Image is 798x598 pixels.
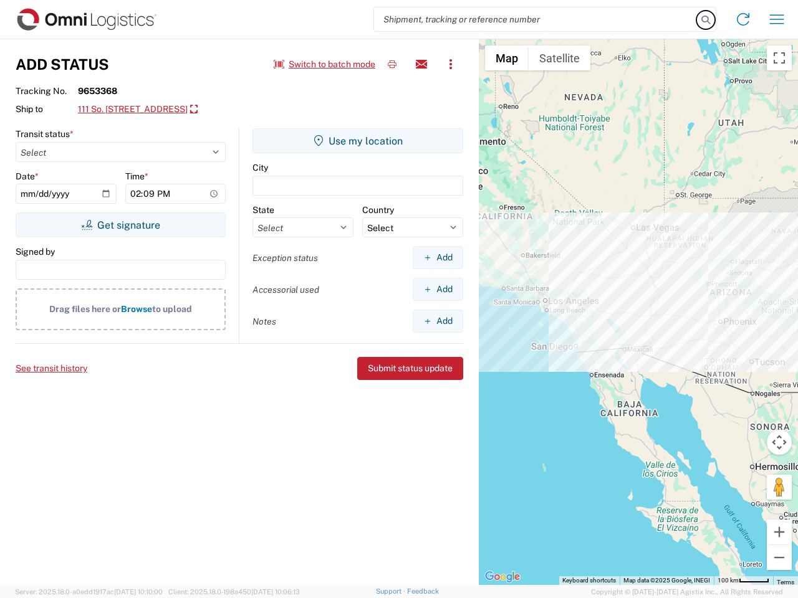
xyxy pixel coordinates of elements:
[485,45,529,70] button: Show street map
[362,204,394,216] label: Country
[15,588,163,596] span: Server: 2025.18.0-a0edd1917ac
[78,99,198,120] a: 111 So. [STREET_ADDRESS]
[714,576,773,585] button: Map Scale: 100 km per 45 pixels
[777,579,794,586] a: Terms
[413,278,463,301] button: Add
[125,171,148,182] label: Time
[252,128,463,153] button: Use my location
[407,587,439,595] a: Feedback
[357,357,463,380] button: Submit status update
[252,204,274,216] label: State
[16,103,78,115] span: Ship to
[168,588,300,596] span: Client: 2025.18.0-198a450
[16,212,226,237] button: Get signature
[718,577,739,584] span: 100 km
[767,545,792,570] button: Zoom out
[152,304,192,314] span: to upload
[767,45,792,70] button: Toggle fullscreen view
[623,577,710,584] span: Map data ©2025 Google, INEGI
[16,128,74,140] label: Transit status
[16,171,39,182] label: Date
[274,54,375,75] button: Switch to batch mode
[767,430,792,455] button: Map camera controls
[251,588,300,596] span: [DATE] 10:06:13
[591,586,783,597] span: Copyright © [DATE]-[DATE] Agistix Inc., All Rights Reserved
[529,45,590,70] button: Show satellite imagery
[252,252,318,263] label: Exception status
[252,284,319,295] label: Accessorial used
[767,520,792,544] button: Zoom in
[413,310,463,333] button: Add
[16,85,78,97] span: Tracking No.
[376,587,407,595] a: Support
[252,316,276,327] label: Notes
[121,304,152,314] span: Browse
[16,358,87,379] button: See transit history
[252,162,268,173] label: City
[482,569,523,585] a: Open this area in Google Maps (opens a new window)
[413,246,463,269] button: Add
[16,55,109,74] h3: Add Status
[78,85,117,97] strong: 9653368
[49,304,121,314] span: Drag files here or
[482,569,523,585] img: Google
[767,475,792,500] button: Drag Pegman onto the map to open Street View
[374,7,697,31] input: Shipment, tracking or reference number
[16,246,55,257] label: Signed by
[562,576,616,585] button: Keyboard shortcuts
[114,588,163,596] span: [DATE] 10:10:00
